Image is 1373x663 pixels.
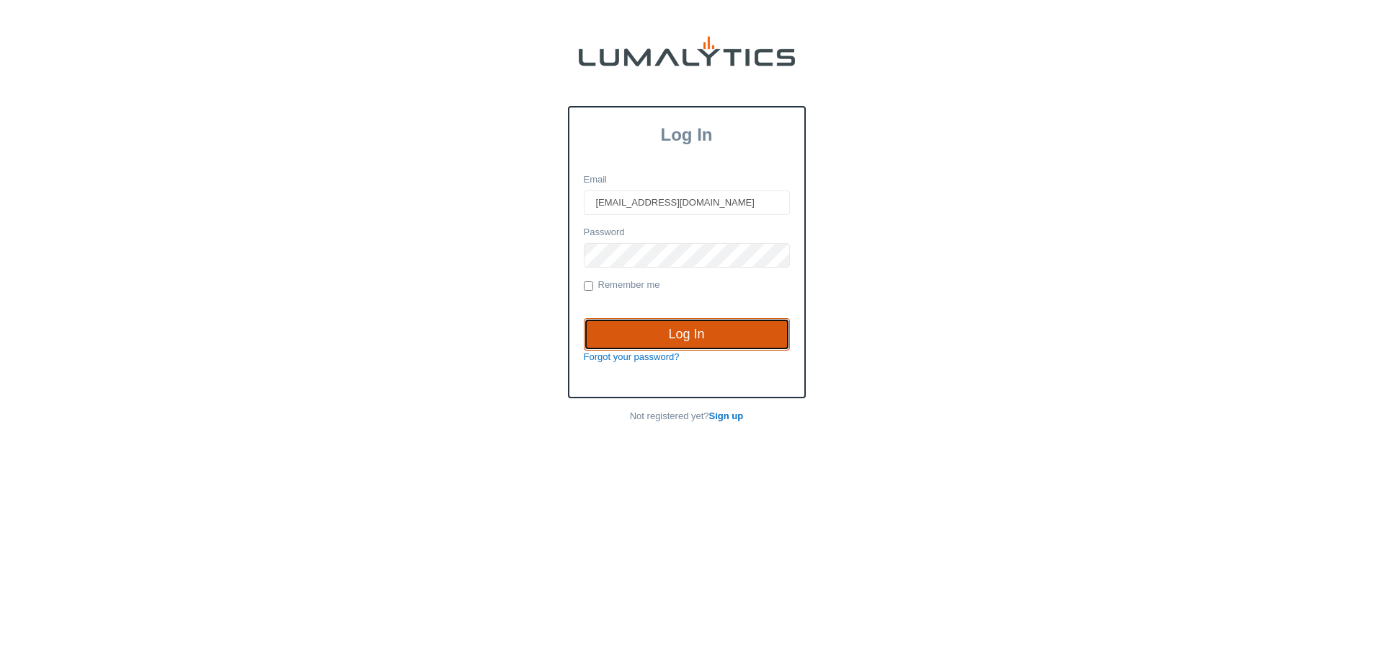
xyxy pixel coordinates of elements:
[584,278,660,293] label: Remember me
[584,351,680,362] a: Forgot your password?
[568,410,806,423] p: Not registered yet?
[584,226,625,240] label: Password
[584,190,790,215] input: Email
[569,125,804,145] h3: Log In
[709,410,744,421] a: Sign up
[584,173,608,187] label: Email
[579,36,795,66] img: lumalytics-black-e9b537c871f77d9ce8d3a6940f85695cd68c596e3f819dc492052d1098752254.png
[584,318,790,351] input: Log In
[584,281,593,291] input: Remember me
